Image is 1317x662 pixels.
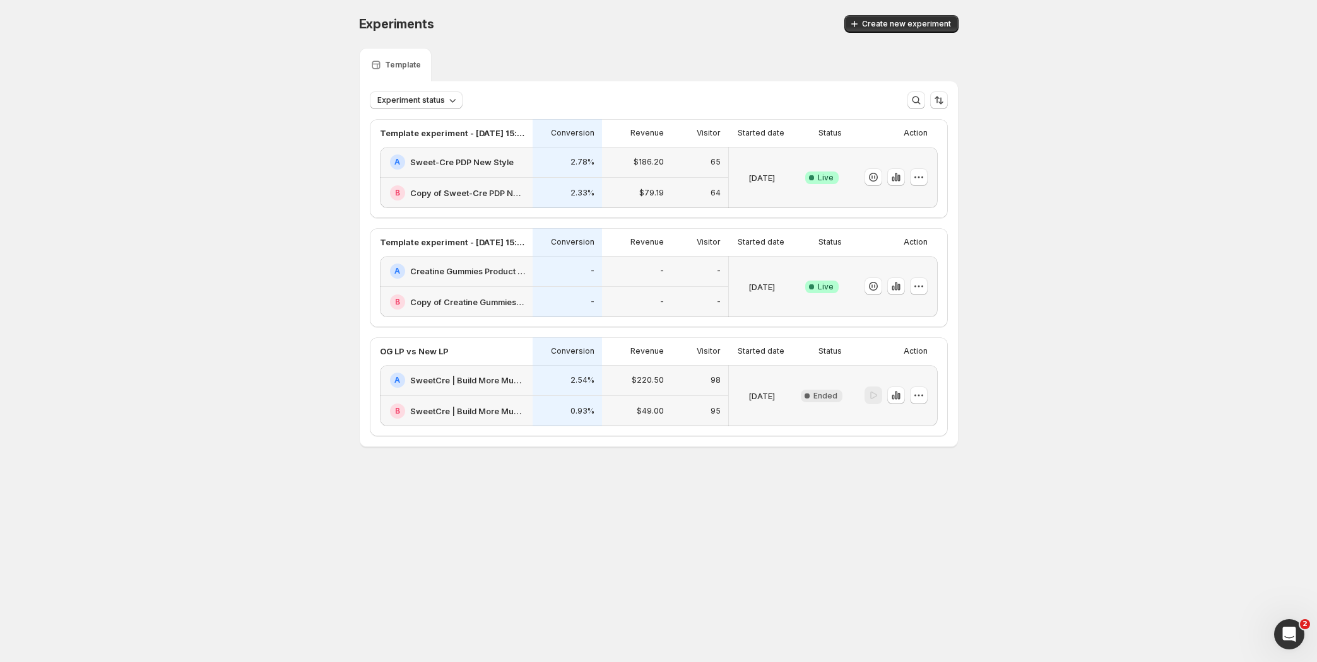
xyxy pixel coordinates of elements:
[395,297,400,307] h2: B
[634,157,664,167] p: $186.20
[818,346,842,356] p: Status
[637,406,664,416] p: $49.00
[862,19,951,29] span: Create new experiment
[410,187,525,199] h2: Copy of Sweet-Cre PDP New Style
[380,236,525,248] p: Template experiment - [DATE] 15:49:33
[660,266,664,276] p: -
[394,375,400,385] h2: A
[738,346,784,356] p: Started date
[570,375,594,385] p: 2.54%
[410,156,514,168] h2: Sweet-Cre PDP New Style
[711,406,721,416] p: 95
[904,128,928,138] p: Action
[380,127,525,139] p: Template experiment - [DATE] 15:37:04
[410,374,525,386] h2: SweetCre | Build More Muscle
[591,297,594,307] p: -
[630,237,664,247] p: Revenue
[717,266,721,276] p: -
[738,128,784,138] p: Started date
[904,346,928,356] p: Action
[818,173,834,183] span: Live
[551,237,594,247] p: Conversion
[551,346,594,356] p: Conversion
[551,128,594,138] p: Conversion
[394,266,400,276] h2: A
[818,237,842,247] p: Status
[570,406,594,416] p: 0.93%
[813,391,837,401] span: Ended
[930,91,948,109] button: Sort the results
[660,297,664,307] p: -
[1300,619,1310,629] span: 2
[394,157,400,167] h2: A
[630,346,664,356] p: Revenue
[591,266,594,276] p: -
[632,375,664,385] p: $220.50
[818,128,842,138] p: Status
[748,281,775,293] p: [DATE]
[844,15,959,33] button: Create new experiment
[818,282,834,292] span: Live
[570,157,594,167] p: 2.78%
[410,265,525,277] h2: Creatine Gummies Product Page
[711,375,721,385] p: 98
[711,157,721,167] p: 65
[377,95,445,105] span: Experiment status
[370,91,463,109] button: Experiment status
[1274,619,1304,649] iframe: Intercom live chat
[630,128,664,138] p: Revenue
[410,405,525,417] h2: SweetCre | Build More Muscle V2
[711,188,721,198] p: 64
[904,237,928,247] p: Action
[697,128,721,138] p: Visitor
[395,188,400,198] h2: B
[717,297,721,307] p: -
[697,346,721,356] p: Visitor
[748,171,775,184] p: [DATE]
[410,296,525,308] h2: Copy of Creatine Gummies Product Page
[359,16,434,32] span: Experiments
[570,188,594,198] p: 2.33%
[697,237,721,247] p: Visitor
[380,345,449,357] p: OG LP vs New LP
[395,406,400,416] h2: B
[639,188,664,198] p: $79.19
[738,237,784,247] p: Started date
[385,60,421,70] p: Template
[748,390,775,402] p: [DATE]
